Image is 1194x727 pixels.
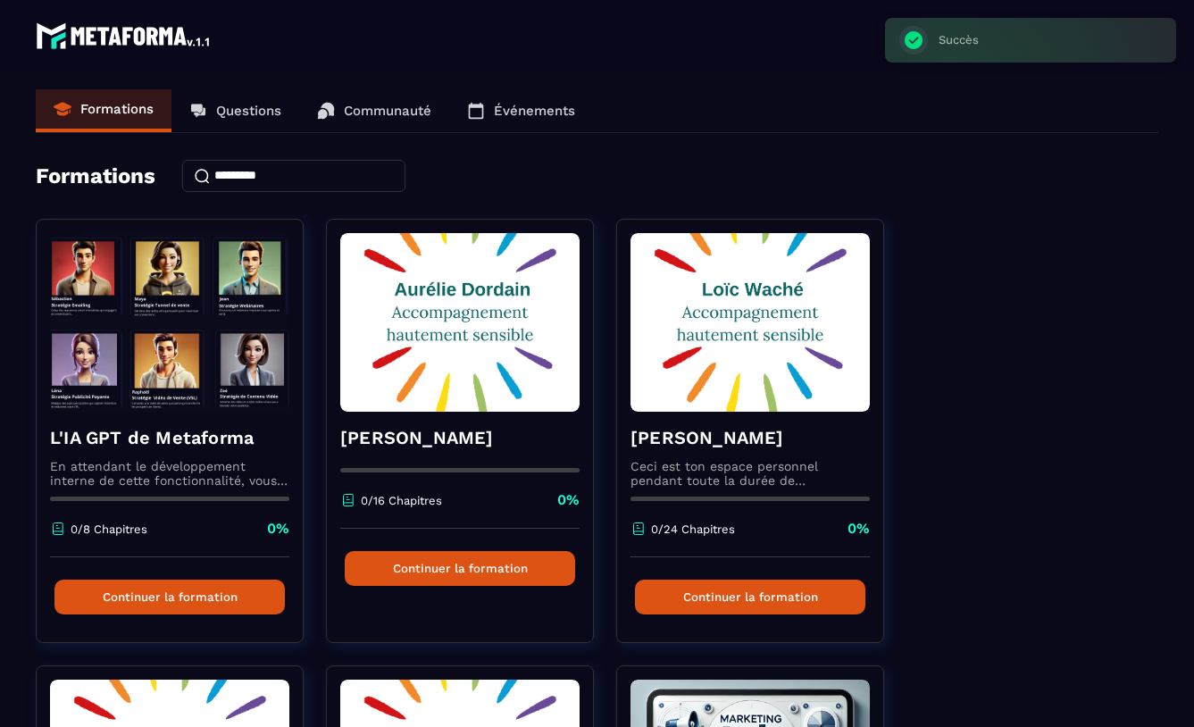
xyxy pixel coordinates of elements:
[36,89,171,132] a: Formations
[847,519,870,539] p: 0%
[80,101,154,117] p: Formations
[171,89,299,132] a: Questions
[630,425,870,450] h4: [PERSON_NAME]
[630,459,870,488] p: Ceci est ton espace personnel pendant toute la durée de l'accompagnement.
[340,425,580,450] h4: [PERSON_NAME]
[361,494,442,507] p: 0/16 Chapitres
[557,490,580,510] p: 0%
[494,103,575,119] p: Événements
[267,519,289,539] p: 0%
[36,18,213,54] img: logo
[635,580,865,614] button: Continuer la formation
[449,89,593,132] a: Événements
[216,103,281,119] p: Questions
[345,551,575,586] button: Continuer la formation
[54,580,285,614] button: Continuer la formation
[50,459,289,488] p: En attendant le développement interne de cette fonctionnalité, vous pouvez déjà l’utiliser avec C...
[299,89,449,132] a: Communauté
[326,219,616,665] a: formation-background[PERSON_NAME]0/16 Chapitres0%Continuer la formation
[36,163,155,188] h4: Formations
[616,219,906,665] a: formation-background[PERSON_NAME]Ceci est ton espace personnel pendant toute la durée de l'accomp...
[71,522,147,536] p: 0/8 Chapitres
[630,233,870,412] img: formation-background
[50,233,289,412] img: formation-background
[50,425,289,450] h4: L'IA GPT de Metaforma
[651,522,735,536] p: 0/24 Chapitres
[36,219,326,665] a: formation-backgroundL'IA GPT de MetaformaEn attendant le développement interne de cette fonctionn...
[340,233,580,412] img: formation-background
[344,103,431,119] p: Communauté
